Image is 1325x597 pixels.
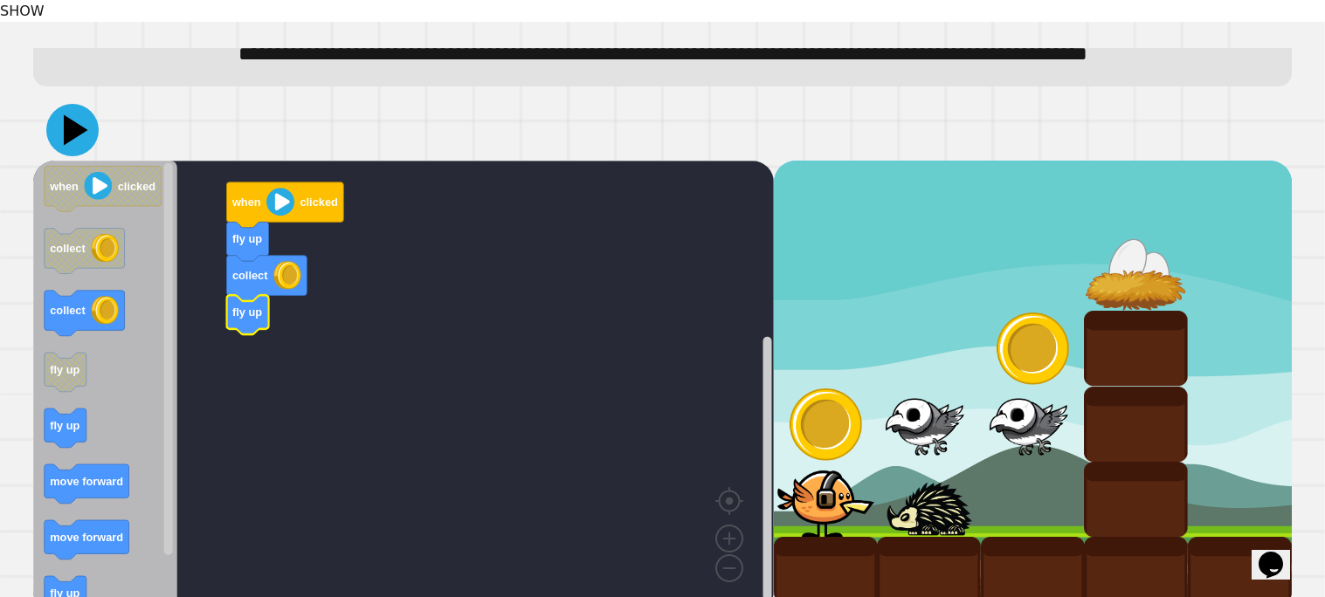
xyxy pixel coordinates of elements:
text: collect [232,269,268,282]
text: when [49,180,79,193]
iframe: chat widget [1252,527,1308,580]
text: when [231,196,261,209]
text: fly up [50,419,79,432]
text: clicked [118,180,155,193]
text: move forward [50,531,123,544]
text: clicked [300,196,337,209]
text: fly up [232,305,262,319]
text: collect [50,304,86,317]
text: fly up [232,232,262,245]
text: fly up [50,363,79,376]
text: move forward [50,475,123,488]
text: collect [50,242,86,255]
